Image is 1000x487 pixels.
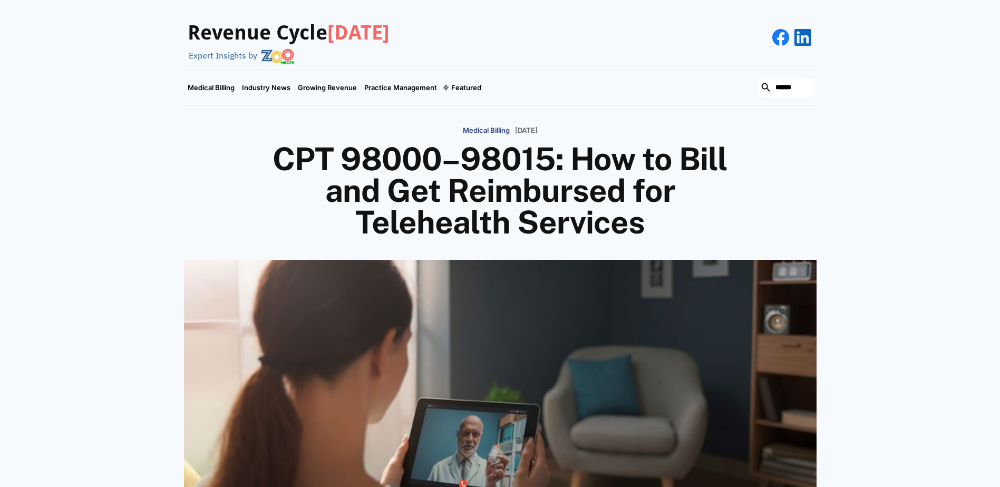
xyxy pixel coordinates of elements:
span: [DATE] [327,21,390,44]
p: Medical Billing [463,126,510,135]
div: Featured [451,83,481,92]
p: [DATE] [515,126,538,135]
a: Revenue Cycle[DATE]Expert Insights by [184,11,390,64]
a: Medical Billing [463,121,510,139]
div: Expert Insights by [189,51,257,61]
a: Practice Management [361,70,441,105]
h3: Revenue Cycle [188,21,390,45]
a: Medical Billing [184,70,238,105]
a: Growing Revenue [294,70,361,105]
h1: CPT 98000–98015: How to Bill and Get Reimbursed for Telehealth Services [247,143,753,238]
a: Industry News [238,70,294,105]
